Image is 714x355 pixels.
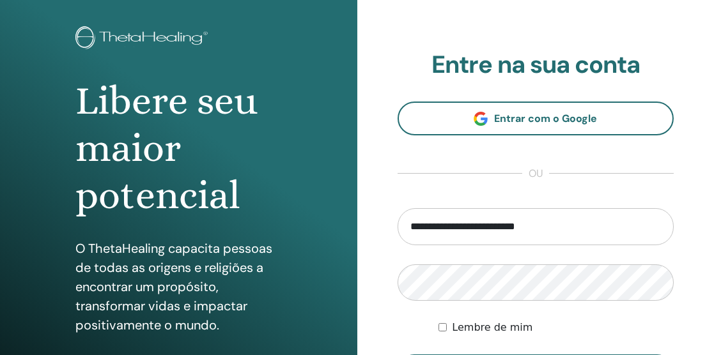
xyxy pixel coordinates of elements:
font: Lembre de mim [452,321,532,333]
div: Mantenha-me autenticado indefinidamente ou até que eu faça logout manualmente [438,320,674,335]
font: Entrar com o Google [494,112,597,125]
font: Entre na sua conta [431,49,640,80]
a: Entrar com o Google [398,102,674,135]
font: O ThetaHealing capacita pessoas de todas as origens e religiões a encontrar um propósito, transfo... [75,240,272,333]
font: ou [529,167,543,180]
font: Libere seu maior potencial [75,78,258,218]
